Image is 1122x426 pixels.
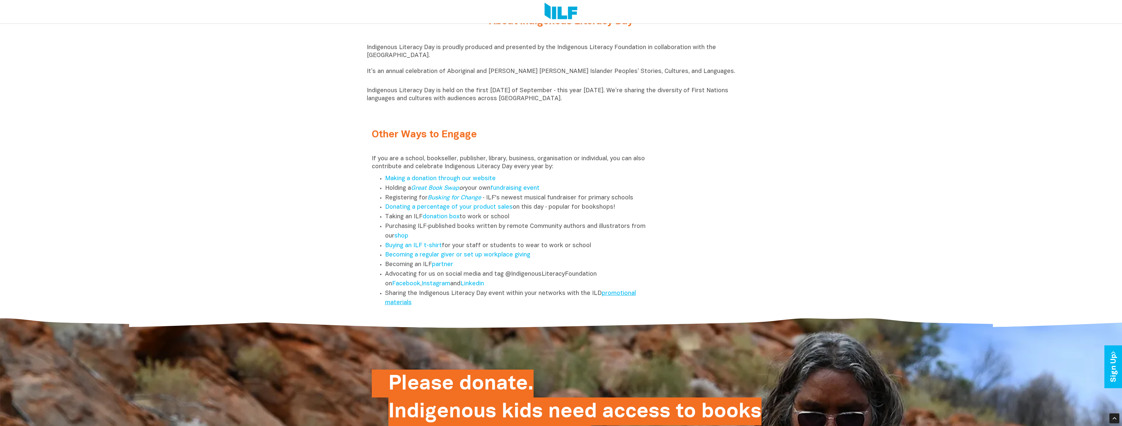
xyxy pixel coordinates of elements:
[385,252,530,258] a: Becoming a regular giver or set up workplace giving
[385,204,513,210] a: Donating a percentage of your product sales
[490,185,540,191] a: fundraising event
[460,281,484,287] a: Linkedin
[394,233,408,239] a: shop
[432,262,453,267] a: partner
[385,241,654,251] li: for your staff or students to wear to work or school
[392,281,420,287] a: Facebook
[385,184,654,193] li: Holding a your own
[428,195,481,201] a: Busking for Change
[372,155,654,171] p: If you are a school, bookseller, publisher, library, business, organisation or individual, you ca...
[385,243,442,248] a: Buying an ILF t-shirt
[385,193,654,203] li: Registering for ‑ ILF's newest musical fundraiser for primary schools
[385,289,654,308] li: Sharing the Indigenous Literacy Day event within your networks with the ILD
[422,281,450,287] a: Instagram
[545,3,577,21] img: Logo
[411,185,465,191] em: or
[385,222,654,241] li: Purchasing ILF‑published books written by remote Community authors and illustrators from our
[385,203,654,212] li: on this day ‑ popular for bookshops!
[1109,413,1119,423] div: Scroll Back to Top
[372,129,654,140] h2: Other Ways to Engage
[385,176,496,181] a: Making a donation through our website
[411,185,459,191] a: Great Book Swap
[367,44,756,84] p: Indigenous Literacy Day is proudly produced and presented by the Indigenous Literacy Foundation i...
[423,214,459,220] a: donation box
[385,260,654,270] li: Becoming an ILF
[367,87,756,103] p: Indigenous Literacy Day is held on the first [DATE] of September ‑ this year [DATE]. We’re sharin...
[385,212,654,222] li: Taking an ILF to work or school
[385,270,654,289] li: Advocating for us on social media and tag @IndigenousLiteracyFoundation on , and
